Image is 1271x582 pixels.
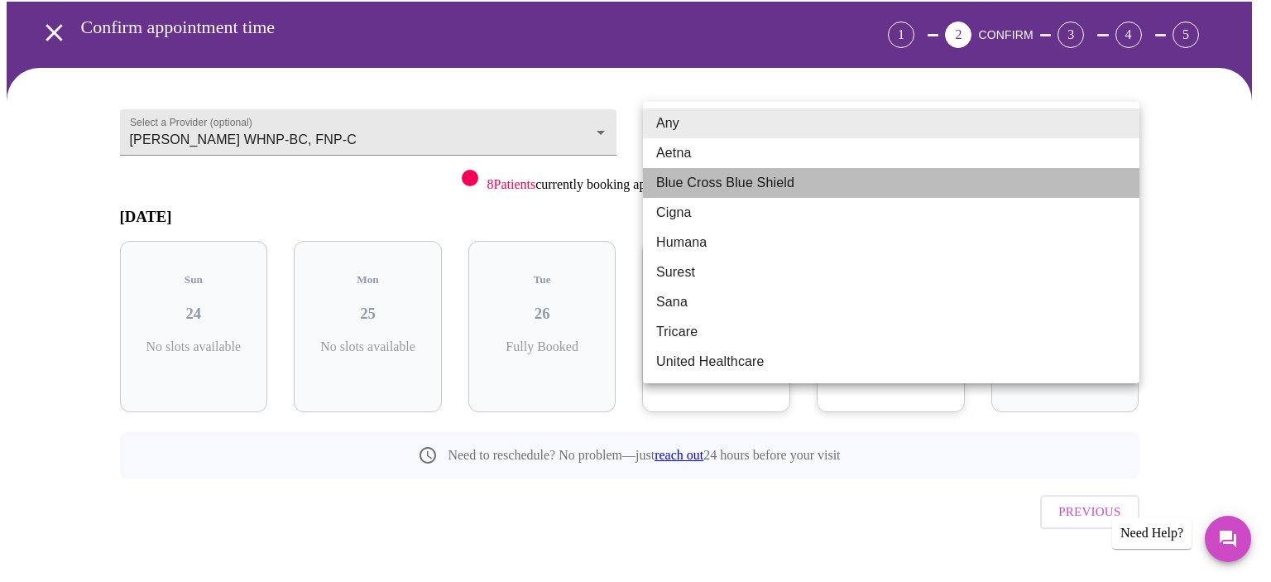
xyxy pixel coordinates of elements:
[643,168,1139,198] li: Blue Cross Blue Shield
[643,138,1139,168] li: Aetna
[643,317,1139,347] li: Tricare
[643,287,1139,317] li: Sana
[643,198,1139,228] li: Cigna
[643,257,1139,287] li: Surest
[643,228,1139,257] li: Humana
[643,347,1139,377] li: United Healthcare
[643,108,1139,138] li: Any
